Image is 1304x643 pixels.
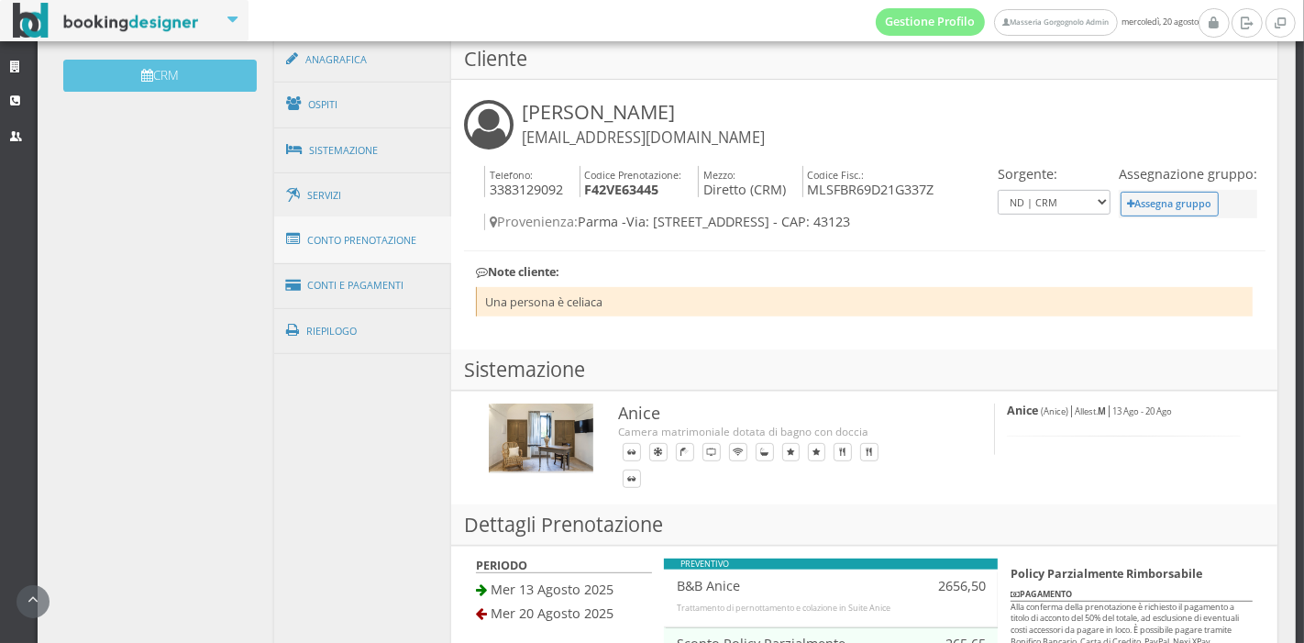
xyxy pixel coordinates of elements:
a: Ospiti [274,81,452,128]
a: Riepilogo [274,307,452,355]
img: BookingDesigner.com [13,3,199,39]
small: 13 Ago - 20 Ago [1112,405,1172,417]
span: Via: [STREET_ADDRESS] [626,213,769,230]
h4: MLSFBR69D21G337Z [802,166,934,198]
b: Policy Parzialmente Rimborsabile [1011,566,1202,582]
a: Masseria Gorgognolo Admin [994,9,1117,36]
h4: Sorgente: [998,166,1111,182]
h4: 3383129092 [484,166,563,198]
a: Sistemazione [274,127,452,174]
a: Anagrafica [274,36,452,83]
small: Codice Prenotazione: [584,168,681,182]
div: PREVENTIVO [664,559,998,571]
a: Gestione Profilo [876,8,986,36]
small: Mezzo: [703,168,735,182]
h3: Sistemazione [451,349,1277,391]
h3: Anice [618,404,956,424]
h4: B&B Anice [677,578,902,593]
b: Anice [1007,403,1038,418]
h4: 2656,50 [927,578,986,593]
span: Mer 20 Agosto 2025 [491,604,613,622]
small: [EMAIL_ADDRESS][DOMAIN_NAME] [522,127,765,148]
div: Camera matrimoniale dotata di bagno con doccia [618,424,956,439]
div: Trattamento di pernottamento e colazione in Suite Anice [677,603,986,615]
b: Note cliente: [476,264,559,280]
button: Assegna gruppo [1121,192,1219,216]
h3: [PERSON_NAME] [522,100,765,148]
h4: Parma - [484,214,993,229]
h5: | | [1007,404,1240,417]
small: Codice Fisc.: [807,168,864,182]
span: Provenienza: [490,213,578,230]
h4: Assegnazione gruppo: [1119,166,1257,182]
button: CRM [63,60,257,92]
b: M [1098,405,1106,417]
span: Mer 13 Agosto 2025 [491,581,613,598]
a: Conto Prenotazione [274,216,452,264]
b: PAGAMENTO [1011,588,1072,600]
small: (Anice) [1041,405,1068,417]
h3: Dettagli Prenotazione [451,504,1277,546]
small: Allest. [1075,405,1106,417]
b: F42VE63445 [584,181,658,198]
span: - CAP: 43123 [773,213,850,230]
span: mercoledì, 20 agosto [876,8,1199,36]
a: Conti e Pagamenti [274,262,452,309]
small: Telefono: [490,168,533,182]
h3: Cliente [451,39,1277,80]
img: c61cfc06592711ee9b0b027e0800ecac.jpg [489,404,593,473]
li: Una persona è celiaca [476,287,1253,316]
a: Servizi [274,172,452,219]
h4: Diretto (CRM) [698,166,786,198]
b: PERIODO [476,558,527,573]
